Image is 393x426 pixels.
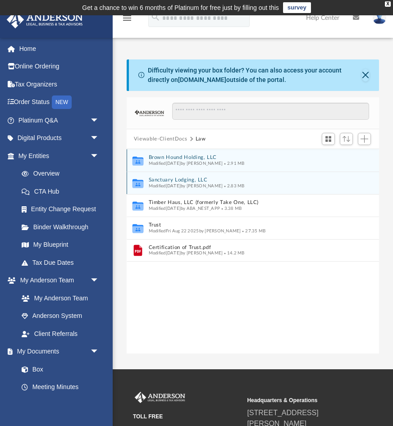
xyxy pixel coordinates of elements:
div: close [385,1,391,7]
i: menu [122,13,133,23]
a: Overview [13,165,113,183]
span: 3.38 MB [220,206,242,211]
i: search [151,12,160,22]
button: Certification of Trust.pdf [149,245,345,250]
button: Law [196,135,206,143]
a: survey [283,2,311,13]
a: Home [6,40,113,58]
span: arrow_drop_down [90,129,108,148]
a: Tax Due Dates [13,254,113,272]
span: 27.35 MB [241,229,266,233]
button: Brown Hound Holding, LLC [149,155,345,161]
img: Anderson Advisors Platinum Portal [133,392,187,403]
button: Add [358,133,371,145]
a: CTA Hub [13,182,113,200]
a: Box [13,360,104,378]
button: Viewable-ClientDocs [134,135,187,143]
a: Binder Walkthrough [13,218,113,236]
a: Online Ordering [6,58,113,76]
span: Modified [DATE] by [PERSON_NAME] [149,251,223,255]
small: Headquarters & Operations [247,396,355,404]
div: Get a chance to win 6 months of Platinum for free just by filling out this [82,2,279,13]
button: Trust [149,222,345,228]
img: Anderson Advisors Platinum Portal [4,11,86,28]
a: Platinum Q&Aarrow_drop_down [6,111,113,129]
button: Sort [340,133,353,145]
span: arrow_drop_down [90,147,108,165]
span: Modified [DATE] by [PERSON_NAME] [149,161,223,166]
a: My Entitiesarrow_drop_down [6,147,113,165]
a: My Anderson Team [13,289,104,307]
a: menu [122,17,133,23]
button: Timber Haus, LLC (formerly Take One, LLC) [149,200,345,206]
a: My Anderson Teamarrow_drop_down [6,272,108,290]
button: Switch to Grid View [322,133,335,145]
a: Entity Change Request [13,200,113,218]
span: Modified Fri Aug 22 2025 by [PERSON_NAME] [149,229,241,233]
div: grid [127,149,379,354]
img: User Pic [373,11,386,24]
input: Search files and folders [172,103,369,120]
a: My Documentsarrow_drop_down [6,343,108,361]
div: Difficulty viewing your box folder? You can also access your account directly on outside of the p... [148,66,361,85]
span: arrow_drop_down [90,272,108,290]
a: Meeting Minutes [13,378,108,396]
span: Modified [DATE] by ABA_NEST_APP [149,206,220,211]
div: NEW [52,95,72,109]
span: 14.2 MB [223,251,244,255]
span: Modified [DATE] by [PERSON_NAME] [149,184,223,188]
a: My Blueprint [13,236,108,254]
a: Client Referrals [13,325,108,343]
a: Order StatusNEW [6,93,113,112]
a: Anderson System [13,307,108,325]
span: 2.83 MB [223,184,244,188]
small: TOLL FREE [133,412,241,421]
span: arrow_drop_down [90,343,108,361]
span: arrow_drop_down [90,111,108,130]
a: Digital Productsarrow_drop_down [6,129,113,147]
button: Sanctuary Lodging, LLC [149,177,345,183]
button: Close [361,69,370,82]
span: 2.91 MB [223,161,244,166]
a: [DOMAIN_NAME] [178,76,226,83]
a: Tax Organizers [6,75,113,93]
